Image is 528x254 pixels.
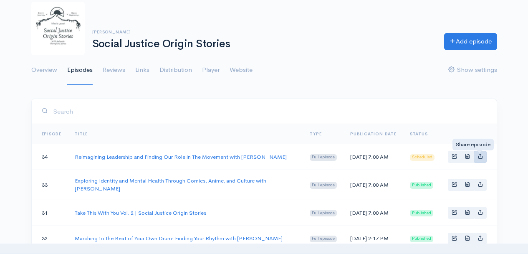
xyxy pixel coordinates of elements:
[310,182,337,188] span: Full episode
[410,154,435,161] span: Scheduled
[344,226,403,251] td: [DATE] 2:17 PM
[32,226,68,251] td: 32
[452,139,494,150] div: Share episode
[448,233,487,245] div: Basic example
[448,207,487,219] div: Basic example
[350,131,397,137] a: Publication date
[75,235,283,242] a: Marching to the Beat of Your Own Drum: Finding Your Rhythm with [PERSON_NAME]
[410,131,428,137] span: Status
[92,30,434,34] h6: [PERSON_NAME]
[310,154,337,161] span: Full episode
[448,179,487,191] div: Basic example
[344,144,403,170] td: [DATE] 7:00 AM
[410,210,433,216] span: Published
[344,200,403,226] td: [DATE] 7:00 AM
[159,55,192,85] a: Distribution
[310,236,337,242] span: Full episode
[448,55,497,85] a: Show settings
[32,170,68,200] td: 33
[310,210,337,216] span: Full episode
[75,209,206,216] a: Take This With You Vol. 2 | Social Justice Origin Stories
[75,153,287,160] a: Reimagining Leadership and Finding Our Role in The Movement with [PERSON_NAME]
[103,55,125,85] a: Reviews
[202,55,220,85] a: Player
[344,170,403,200] td: [DATE] 7:00 AM
[75,131,88,137] a: Title
[310,131,321,137] a: Type
[135,55,149,85] a: Links
[67,55,93,85] a: Episodes
[32,144,68,170] td: 34
[410,182,433,188] span: Published
[31,55,57,85] a: Overview
[448,151,487,163] div: Basic example
[230,55,253,85] a: Website
[410,236,433,242] span: Published
[53,103,487,120] input: Search
[444,33,497,50] a: Add episode
[75,177,266,193] a: Exploring Identity and Mental Health Through Comics, Anime, and Culture with [PERSON_NAME]
[92,38,434,50] h1: Social Justice Origin Stories
[32,200,68,226] td: 31
[42,131,62,137] a: Episode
